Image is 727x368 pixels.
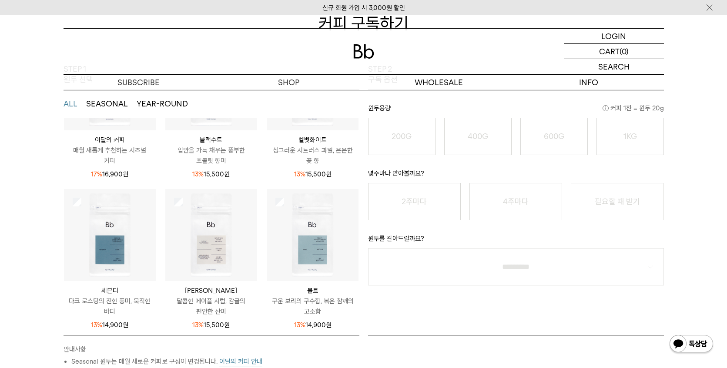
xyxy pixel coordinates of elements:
[86,99,128,109] button: SEASONAL
[294,320,332,330] p: 14,900
[544,132,564,141] o: 600G
[294,321,305,329] span: 13%
[326,321,332,329] span: 원
[192,169,230,179] p: 15,500
[598,59,630,74] p: SEARCH
[353,44,374,59] img: 로고
[64,189,156,281] img: 상품이미지
[192,321,204,329] span: 13%
[165,189,257,281] img: 상품이미지
[520,118,588,155] button: 600G
[91,170,102,178] span: 17%
[564,29,664,44] a: LOGIN
[71,356,359,367] li: Seasonal 원두는 매월 새로운 커피로 구성이 변경됩니다.
[368,118,436,155] button: 200G
[294,169,332,179] p: 15,500
[267,135,358,145] p: 벨벳화이트
[165,145,257,166] p: 입안을 가득 채우는 풍부한 초콜릿 향미
[469,183,562,220] button: 4주마다
[123,321,128,329] span: 원
[91,321,102,329] span: 13%
[214,75,364,90] a: SHOP
[137,99,188,109] button: YEAR-ROUND
[64,285,156,296] p: 세븐티
[468,132,488,141] o: 400G
[64,135,156,145] p: 이달의 커피
[64,344,359,356] p: 안내사항
[165,296,257,317] p: 달콤한 메이플 시럽, 감귤의 편안한 산미
[64,145,156,166] p: 매월 새롭게 추천하는 시즈널 커피
[601,29,626,43] p: LOGIN
[267,296,358,317] p: 구운 보리의 구수함, 볶은 참깨의 고소함
[123,170,128,178] span: 원
[368,168,664,183] p: 몇주마다 받아볼까요?
[224,170,230,178] span: 원
[91,169,128,179] p: 16,900
[603,103,664,113] span: 커피 1잔 = 윈두 20g
[165,285,257,296] p: [PERSON_NAME]
[64,296,156,317] p: 다크 로스팅의 진한 풍미, 묵직한 바디
[620,44,629,59] p: (0)
[267,189,358,281] img: 상품이미지
[64,99,77,109] button: ALL
[623,132,637,141] o: 1KG
[368,103,664,118] p: 원두용량
[267,285,358,296] p: 몰트
[322,4,405,12] a: 신규 회원 가입 시 3,000원 할인
[596,118,664,155] button: 1KG
[444,118,512,155] button: 400G
[294,170,305,178] span: 13%
[326,170,332,178] span: 원
[364,75,514,90] p: WHOLESALE
[91,320,128,330] p: 14,900
[392,132,412,141] o: 200G
[669,334,714,355] img: 카카오톡 채널 1:1 채팅 버튼
[219,356,262,367] button: 이달의 커피 안내
[165,135,257,145] p: 블랙수트
[192,320,230,330] p: 15,500
[192,170,204,178] span: 13%
[514,75,664,90] p: INFO
[224,321,230,329] span: 원
[267,145,358,166] p: 싱그러운 시트러스 과일, 은은한 꽃 향
[571,183,663,220] button: 필요할 때 받기
[368,183,461,220] button: 2주마다
[599,44,620,59] p: CART
[64,75,214,90] a: SUBSCRIBE
[368,233,664,248] p: 원두를 갈아드릴까요?
[564,44,664,59] a: CART (0)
